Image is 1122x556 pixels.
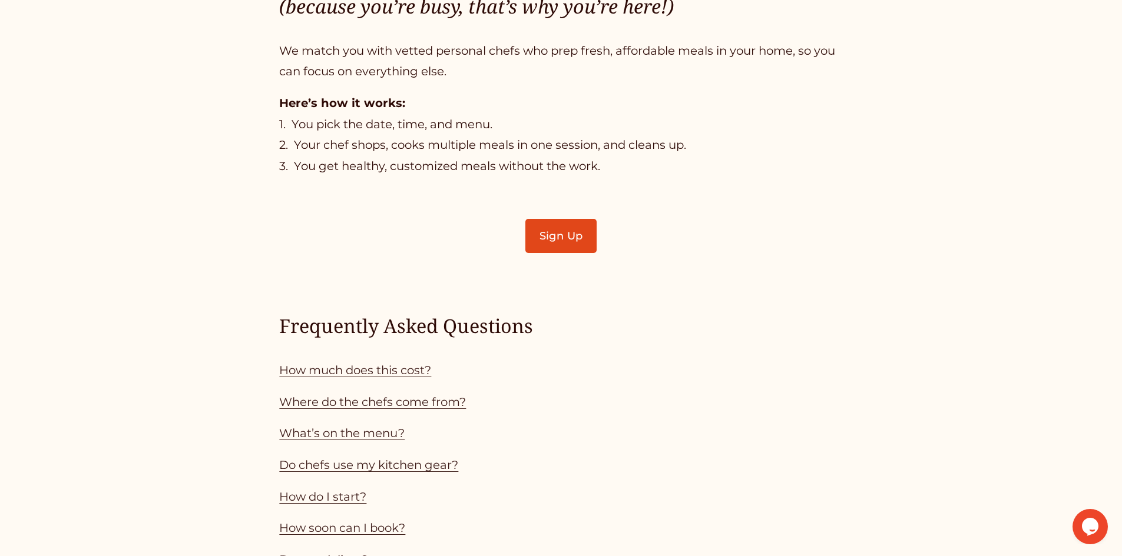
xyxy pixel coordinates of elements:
[279,96,405,110] strong: Here’s how it works:
[279,93,842,177] p: 1. You pick the date, time, and menu. 2. Your chef shops, cooks multiple meals in one session, an...
[279,41,842,82] p: We match you with vetted personal chefs who prep fresh, affordable meals in your home, so you can...
[279,363,431,377] a: How much does this cost?
[279,313,842,339] h4: Frequently Asked Questions
[279,426,405,440] a: What’s on the menu?
[279,458,458,472] a: Do chefs use my kitchen gear?
[279,395,466,409] a: Where do the chefs come from?
[279,521,405,535] a: How soon can I book?
[1073,509,1110,544] iframe: chat widget
[279,490,366,504] a: How do I start?
[525,219,596,253] a: Sign Up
